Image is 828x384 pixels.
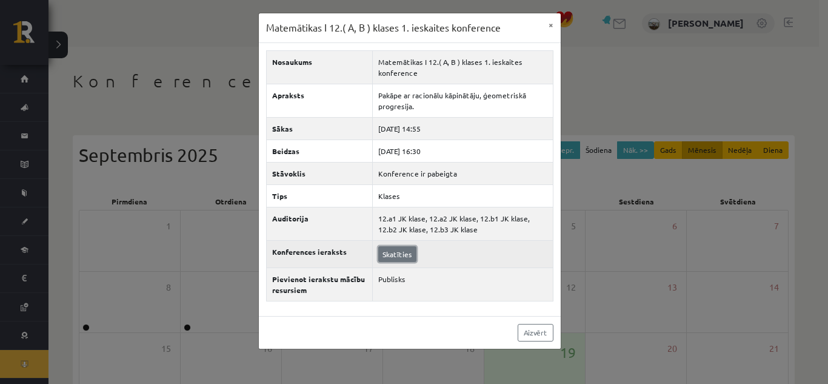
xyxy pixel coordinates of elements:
[518,324,553,342] a: Aizvērt
[372,50,553,84] td: Matemātikas I 12.( A, B ) klases 1. ieskaites konference
[378,246,416,262] a: Skatīties
[266,84,372,117] th: Apraksts
[541,13,561,36] button: ×
[266,50,372,84] th: Nosaukums
[266,268,372,301] th: Pievienot ierakstu mācību resursiem
[372,117,553,140] td: [DATE] 14:55
[266,117,372,140] th: Sākas
[266,140,372,162] th: Beidzas
[372,140,553,162] td: [DATE] 16:30
[266,184,372,207] th: Tips
[266,162,372,184] th: Stāvoklis
[266,207,372,240] th: Auditorija
[372,184,553,207] td: Klases
[372,207,553,240] td: 12.a1 JK klase, 12.a2 JK klase, 12.b1 JK klase, 12.b2 JK klase, 12.b3 JK klase
[266,21,501,35] h3: Matemātikas I 12.( A, B ) klases 1. ieskaites konference
[372,162,553,184] td: Konference ir pabeigta
[266,240,372,268] th: Konferences ieraksts
[372,84,553,117] td: Pakāpe ar racionālu kāpinātāju, ģeometriskā progresija.
[372,268,553,301] td: Publisks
